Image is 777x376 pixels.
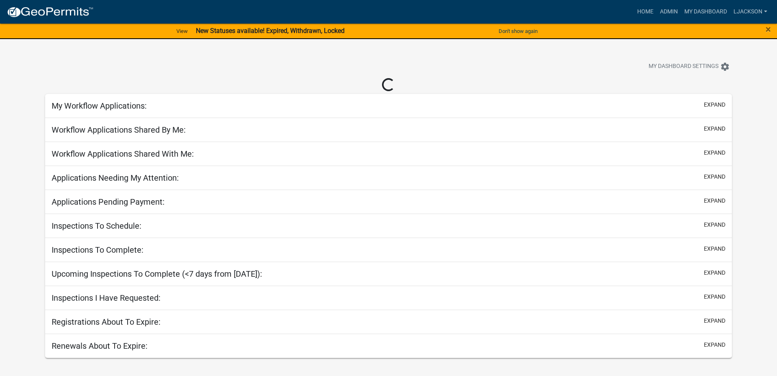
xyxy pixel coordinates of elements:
button: expand [704,149,725,157]
h5: Applications Needing My Attention: [52,173,179,183]
h5: Upcoming Inspections To Complete (<7 days from [DATE]): [52,269,262,279]
h5: Inspections To Complete: [52,245,143,255]
h5: Applications Pending Payment: [52,197,165,207]
button: expand [704,245,725,253]
button: expand [704,125,725,133]
i: settings [720,62,730,72]
a: Admin [657,4,681,20]
h5: Workflow Applications Shared By Me: [52,125,186,135]
button: expand [704,101,725,109]
h5: Inspections To Schedule: [52,221,141,231]
a: My Dashboard [681,4,730,20]
button: expand [704,293,725,301]
button: expand [704,317,725,325]
button: expand [704,173,725,181]
h5: My Workflow Applications: [52,101,147,111]
a: Home [634,4,657,20]
h5: Inspections I Have Requested: [52,293,161,303]
button: expand [704,221,725,229]
span: My Dashboard Settings [649,62,718,72]
h5: Renewals About To Expire: [52,341,148,351]
a: ljackson [730,4,770,20]
strong: New Statuses available! Expired, Withdrawn, Locked [196,27,345,35]
button: Close [766,24,771,34]
h5: Workflow Applications Shared With Me: [52,149,194,159]
button: expand [704,269,725,277]
button: My Dashboard Settingssettings [642,59,736,74]
button: Don't show again [495,24,541,38]
button: expand [704,197,725,205]
button: expand [704,341,725,349]
a: View [173,24,191,38]
h5: Registrations About To Expire: [52,317,161,327]
span: × [766,24,771,35]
